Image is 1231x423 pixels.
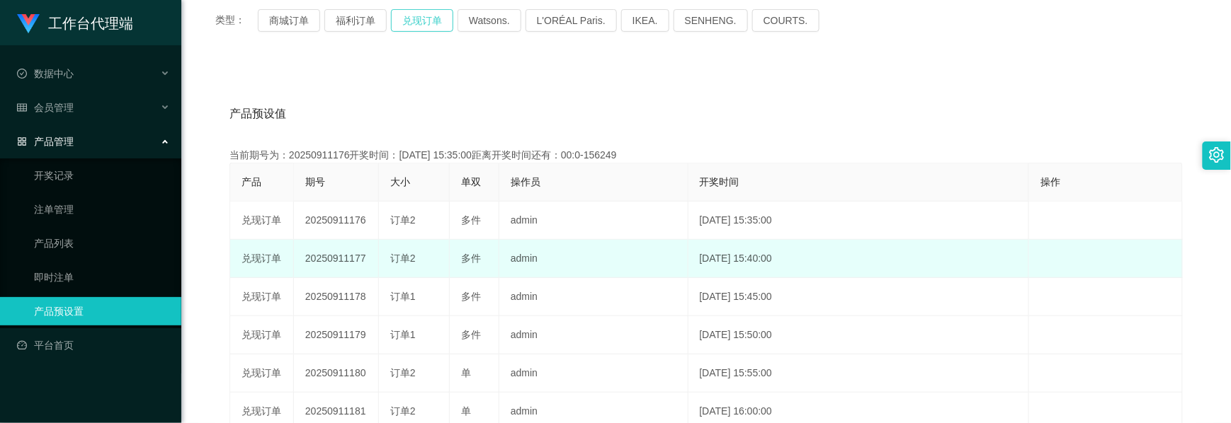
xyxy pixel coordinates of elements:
[1209,147,1225,163] i: 图标: setting
[294,240,379,278] td: 20250911177
[674,9,748,32] button: SENHENG.
[230,278,294,316] td: 兑现订单
[499,354,688,393] td: admin
[390,291,416,302] span: 订单1
[305,176,325,187] span: 期号
[294,316,379,354] td: 20250911179
[294,278,379,316] td: 20250911178
[526,9,617,32] button: L'ORÉAL Paris.
[230,202,294,240] td: 兑现订单
[461,405,471,417] span: 单
[461,367,471,378] span: 单
[390,176,410,187] span: 大小
[215,9,258,32] span: 类型：
[688,202,1030,240] td: [DATE] 15:35:00
[461,291,481,302] span: 多件
[230,354,294,393] td: 兑现订单
[391,9,453,32] button: 兑现订单
[230,316,294,354] td: 兑现订单
[242,176,261,187] span: 产品
[499,240,688,278] td: admin
[511,176,540,187] span: 操作员
[258,9,320,32] button: 商城订单
[48,1,133,46] h1: 工作台代理端
[17,69,27,79] i: 图标: check-circle-o
[499,278,688,316] td: admin
[688,240,1030,278] td: [DATE] 15:40:00
[390,214,416,226] span: 订单2
[499,316,688,354] td: admin
[34,195,170,224] a: 注单管理
[17,103,27,112] i: 图标: table
[17,102,74,113] span: 会员管理
[17,331,170,359] a: 图标: dashboard平台首页
[1040,176,1060,187] span: 操作
[688,354,1030,393] td: [DATE] 15:55:00
[17,136,74,147] span: 产品管理
[752,9,819,32] button: COURTS.
[229,105,286,122] span: 产品预设值
[324,9,387,32] button: 福利订单
[461,253,481,264] span: 多件
[229,148,1183,163] div: 当前期号为：20250911176开奖时间：[DATE] 15:35:00距离开奖时间还有：00:0-156249
[461,214,481,226] span: 多件
[294,354,379,393] td: 20250911180
[390,253,416,264] span: 订单2
[461,329,481,340] span: 多件
[17,68,74,79] span: 数据中心
[688,278,1030,316] td: [DATE] 15:45:00
[499,202,688,240] td: admin
[17,17,133,28] a: 工作台代理端
[700,176,739,187] span: 开奖时间
[34,297,170,325] a: 产品预设置
[17,14,40,34] img: logo.9652507e.png
[461,176,481,187] span: 单双
[621,9,669,32] button: IKEA.
[230,240,294,278] td: 兑现订单
[34,229,170,257] a: 产品列表
[390,405,416,417] span: 订单2
[17,137,27,146] i: 图标: appstore-o
[390,367,416,378] span: 订单2
[390,329,416,340] span: 订单1
[688,316,1030,354] td: [DATE] 15:50:00
[34,263,170,291] a: 即时注单
[34,161,170,190] a: 开奖记录
[294,202,379,240] td: 20250911176
[458,9,521,32] button: Watsons.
